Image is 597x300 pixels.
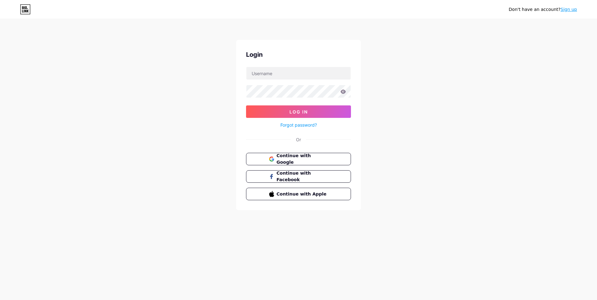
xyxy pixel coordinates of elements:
[246,153,351,165] button: Continue with Google
[277,191,328,197] span: Continue with Apple
[246,105,351,118] button: Log In
[246,67,351,80] input: Username
[246,50,351,59] div: Login
[289,109,308,114] span: Log In
[277,170,328,183] span: Continue with Facebook
[560,7,577,12] a: Sign up
[277,152,328,166] span: Continue with Google
[246,170,351,183] button: Continue with Facebook
[280,122,317,128] a: Forgot password?
[246,188,351,200] button: Continue with Apple
[296,136,301,143] div: Or
[509,6,577,13] div: Don't have an account?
